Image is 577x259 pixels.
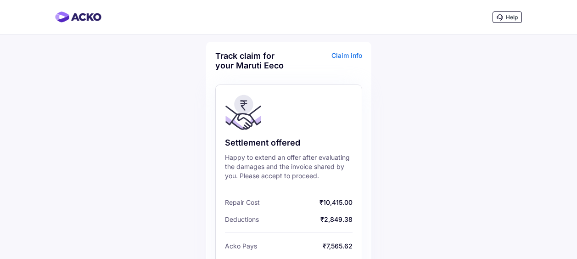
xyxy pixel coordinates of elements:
img: horizontal-gradient.png [55,11,101,23]
span: ₹7,565.62 [259,242,353,250]
span: ₹10,415.00 [262,198,353,206]
div: Claim info [291,51,362,77]
div: Track claim for your Maruti Eeco [215,51,286,70]
span: ₹2,849.38 [261,215,353,223]
span: Acko Pays [225,242,257,250]
div: Happy to extend an offer after evaluating the damages and the invoice shared by you. Please accep... [225,153,353,180]
span: Repair Cost [225,198,260,206]
span: Deductions [225,215,259,223]
span: Help [506,14,518,21]
div: Settlement offered [225,137,353,148]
